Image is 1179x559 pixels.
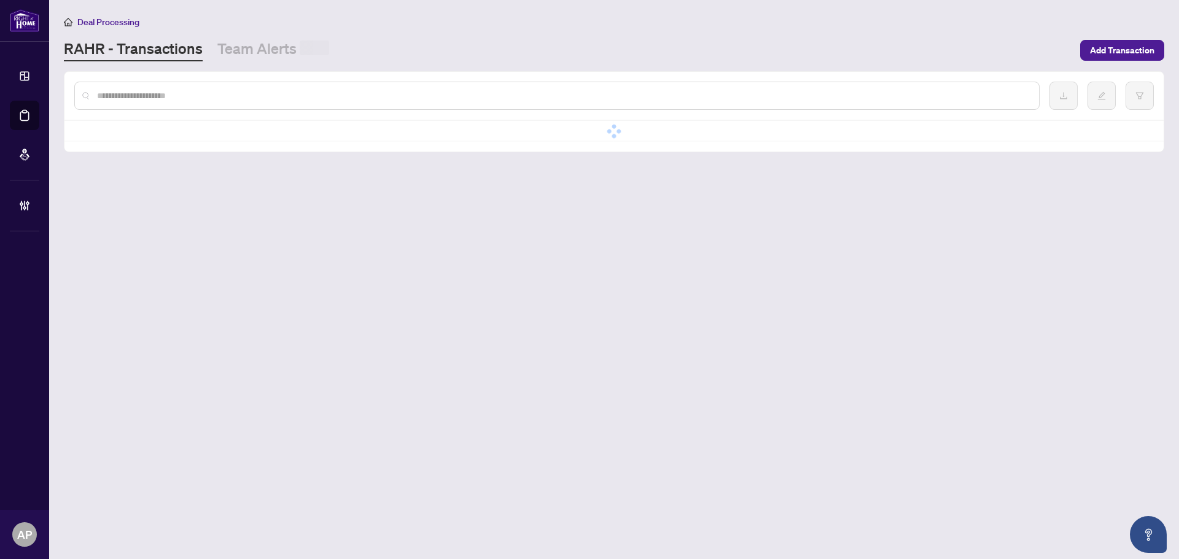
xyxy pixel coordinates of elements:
[1049,82,1078,110] button: download
[217,39,329,61] a: Team Alerts
[1090,40,1154,60] span: Add Transaction
[1126,82,1154,110] button: filter
[1130,516,1167,553] button: Open asap
[1088,82,1116,110] button: edit
[77,17,139,28] span: Deal Processing
[17,526,32,543] span: AP
[64,18,72,26] span: home
[64,39,203,61] a: RAHR - Transactions
[10,9,39,32] img: logo
[1080,40,1164,61] button: Add Transaction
